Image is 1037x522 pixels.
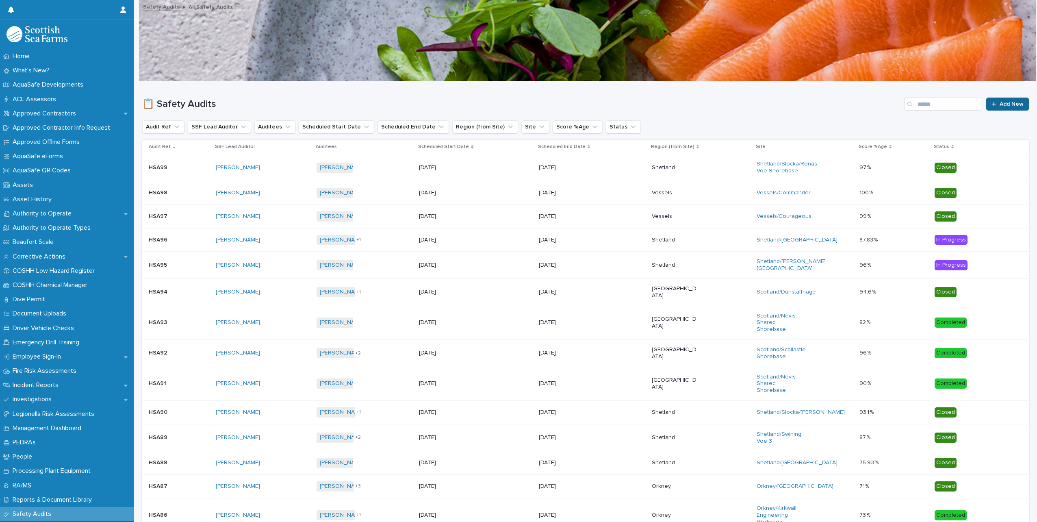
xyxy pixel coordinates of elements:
p: Audit Ref [149,142,171,151]
p: Reports & Document Library [9,496,98,504]
p: [DATE] [539,409,584,416]
p: Authority to Operate Types [9,224,97,232]
p: 87.83 % [859,235,879,244]
p: HSA94 [149,287,169,296]
p: AquaSafe eForms [9,152,69,160]
p: HSA97 [149,211,169,220]
tr: HSA91HSA91 [PERSON_NAME] [PERSON_NAME] [DATE][DATE][GEOGRAPHIC_DATA]Scotland/Nevis Shared Shoreba... [142,367,1029,400]
p: HSA89 [149,433,169,441]
a: [PERSON_NAME] [320,262,364,269]
input: Search [904,98,981,111]
a: Scotland/Nevis Shared Shorebase [757,374,802,394]
tr: HSA99HSA99 [PERSON_NAME] [PERSON_NAME] [DATE][DATE]ShetlandShetland/Slocka/Ronas Voe Shorebase 97... [142,154,1029,181]
p: Safety Audits [9,510,58,518]
p: Beaufort Scale [9,238,60,246]
div: Closed [935,163,957,173]
a: Vessels/Commander [757,189,811,196]
p: COSHH Chemical Manager [9,281,94,289]
tr: HSA93HSA93 [PERSON_NAME] [PERSON_NAME] [DATE][DATE][GEOGRAPHIC_DATA]Scotland/Nevis Shared Shoreba... [142,306,1029,339]
button: Region (from Site) [452,120,518,133]
p: Auditees [316,142,337,151]
p: 90 % [859,378,873,387]
span: Add New [1000,101,1024,107]
a: Shetland/Swining Voe 3 [757,431,802,445]
p: HSA93 [149,318,169,326]
p: Shetland [652,164,697,171]
p: [DATE] [539,350,584,357]
p: HSA86 [149,510,169,519]
p: [DATE] [539,289,584,296]
p: What's New? [9,67,56,74]
p: [DATE] [419,189,464,196]
p: 82 % [859,318,872,326]
p: 71 % [859,481,871,490]
p: Driver Vehicle Checks [9,324,80,332]
p: [DATE] [539,262,584,269]
p: [DATE] [419,409,464,416]
p: PEDRAs [9,439,42,446]
p: Scheduled End Date [538,142,586,151]
a: [PERSON_NAME] [320,289,364,296]
a: [PERSON_NAME] [320,512,364,519]
p: [DATE] [539,512,584,519]
button: Audit Ref [142,120,184,133]
a: [PERSON_NAME] [216,189,260,196]
a: [PERSON_NAME] [320,189,364,196]
a: [PERSON_NAME] [216,289,260,296]
p: HSA95 [149,260,169,269]
a: [PERSON_NAME] [320,164,364,171]
a: [PERSON_NAME] [320,237,364,244]
p: HSA91 [149,378,168,387]
a: Add New [986,98,1029,111]
p: Scheduled Start Date [418,142,469,151]
p: [GEOGRAPHIC_DATA] [652,377,697,391]
p: Corrective Actions [9,253,72,261]
a: [PERSON_NAME] [320,380,364,387]
p: [DATE] [539,319,584,326]
a: [PERSON_NAME] [216,164,260,171]
a: Shetland/[GEOGRAPHIC_DATA] [757,459,837,466]
p: Shetland [652,409,697,416]
p: AquaSafe Developments [9,81,90,89]
p: RA/MS [9,482,38,489]
p: Shetland [652,459,697,466]
p: Approved Offline Forms [9,138,86,146]
span: + 1 [356,410,361,415]
p: [GEOGRAPHIC_DATA] [652,316,697,330]
tr: HSA89HSA89 [PERSON_NAME] [PERSON_NAME] +2[DATE][DATE]ShetlandShetland/Swining Voe 3 87 %87 % Closed [142,424,1029,451]
p: Emergency Drill Training [9,339,86,346]
p: Orkney [652,512,697,519]
tr: HSA90HSA90 [PERSON_NAME] [PERSON_NAME] +1[DATE][DATE]ShetlandShetland/Slocka/[PERSON_NAME] 93.1 %... [142,400,1029,424]
a: [PERSON_NAME] [216,483,260,490]
a: [PERSON_NAME] [320,213,364,220]
a: [PERSON_NAME] [216,409,260,416]
div: Closed [935,287,957,297]
a: [PERSON_NAME] [216,380,260,387]
div: In Progress [935,235,968,245]
p: Incident Reports [9,381,65,389]
p: Processing Plant Equipment [9,467,97,475]
a: Shetland/[PERSON_NAME][GEOGRAPHIC_DATA] [757,258,826,272]
a: [PERSON_NAME] [216,319,260,326]
a: Orkney/[GEOGRAPHIC_DATA] [757,483,833,490]
p: [DATE] [539,380,584,387]
a: [PERSON_NAME] [320,483,364,490]
p: [DATE] [419,434,464,441]
p: Vessels [652,189,697,196]
a: Vessels/Courageous [757,213,811,220]
a: [PERSON_NAME] [216,512,260,519]
tr: HSA94HSA94 [PERSON_NAME] [PERSON_NAME] +1[DATE][DATE][GEOGRAPHIC_DATA]Scotland/Dunstaffnage 94.6 ... [142,278,1029,306]
p: [DATE] [419,289,464,296]
p: 75.93 % [859,458,880,466]
p: Score %Age [859,142,887,151]
p: Site [756,142,766,151]
h1: 📋 Safety Audits [142,98,901,110]
p: People [9,453,39,461]
a: Safety Audits [143,2,180,11]
button: Scheduled Start Date [299,120,374,133]
p: [DATE] [419,483,464,490]
p: HSA92 [149,348,169,357]
p: [DATE] [419,380,464,387]
div: Closed [935,433,957,443]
